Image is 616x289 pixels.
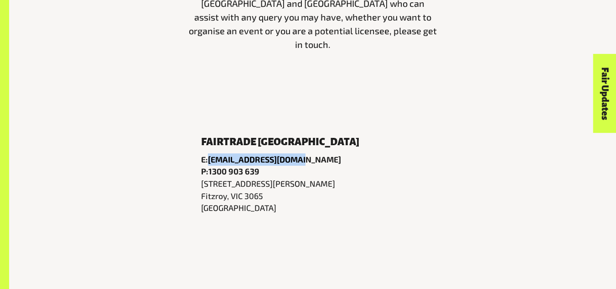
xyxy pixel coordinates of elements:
a: 1300 903 639 [208,166,259,176]
p: E: [201,153,424,166]
a: [EMAIL_ADDRESS][DOMAIN_NAME] [208,154,341,164]
p: [STREET_ADDRESS][PERSON_NAME] Fitzroy, VIC 3065 [GEOGRAPHIC_DATA] [201,178,424,214]
h6: Fairtrade [GEOGRAPHIC_DATA] [201,137,424,147]
p: P: [201,165,424,178]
